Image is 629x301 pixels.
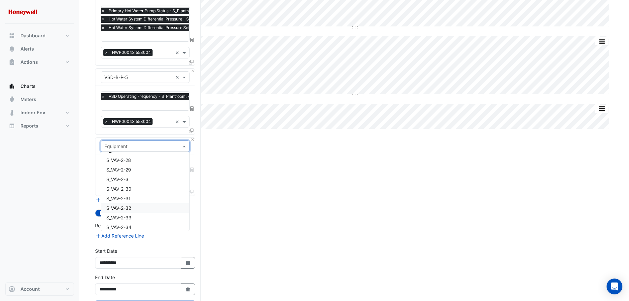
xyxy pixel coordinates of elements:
app-icon: Meters [9,96,15,103]
span: Clear [175,74,181,81]
span: S_VAV-2-32 [106,205,131,211]
app-icon: Alerts [9,46,15,52]
span: Reports [20,123,38,129]
span: Actions [20,59,38,65]
fa-icon: Select Date [185,260,191,266]
span: Charts [20,83,36,90]
img: Company Logo [8,5,38,19]
label: Reference Lines [95,222,130,229]
span: Clone Favourites and Tasks from this Equipment to other Equipment [189,189,193,195]
span: Primary Hot Water Pump Status - S_Plantroom, Plantroom [107,8,220,14]
app-icon: Indoor Env [9,109,15,116]
span: Account [20,286,40,292]
span: HWP00043 558004 [110,118,153,125]
span: Choose Function [189,167,195,173]
button: More Options [595,105,609,113]
fa-icon: Select Date [185,286,191,292]
span: S_VAV-2-27 [106,148,131,153]
span: Dashboard [20,32,46,39]
button: Account [5,282,74,296]
span: × [100,16,106,22]
app-icon: Charts [9,83,15,90]
button: Close [191,138,195,142]
app-icon: Dashboard [9,32,15,39]
button: More Options [595,37,609,45]
span: VSD Operating Frequency - S_Plantroom, Plantroom [107,93,209,100]
span: S_VAV-2-33 [106,215,131,220]
span: × [100,93,106,100]
span: S_VAV-2-28 [106,157,131,163]
span: HWP00043 558004 [110,49,153,56]
app-icon: Actions [9,59,15,65]
span: S_VAV-2-29 [106,167,131,172]
span: Choose Function [189,106,195,112]
span: S_VAV-2-34 [106,224,131,230]
span: Choose Function [189,37,195,43]
span: × [103,118,109,125]
span: × [100,8,106,14]
button: Reports [5,119,74,132]
app-icon: Reports [9,123,15,129]
label: Start Date [95,247,117,254]
button: Indoor Env [5,106,74,119]
span: S_VAV-2-31 [106,196,131,201]
span: Hot Water System Differential Pressure Setpoint - S_Plantroom, Core 4 [107,24,243,31]
button: Dashboard [5,29,74,42]
button: Close [191,69,195,73]
span: × [100,24,106,31]
span: S_VAV-2-30 [106,186,131,192]
span: Clone Favourites and Tasks from this Equipment to other Equipment [189,128,193,134]
button: Meters [5,93,74,106]
label: End Date [95,274,115,281]
span: Clear [175,49,181,56]
span: S_VAV-2-3 [106,176,128,182]
div: Options List [101,152,189,231]
button: Add Equipment [95,196,135,204]
span: Indoor Env [20,109,45,116]
span: Hot Water System Differential Pressure - S_Plantroom, Core 4 [107,16,227,22]
span: Clone Favourites and Tasks from this Equipment to other Equipment [189,59,193,65]
button: Alerts [5,42,74,56]
span: Clear [175,118,181,125]
span: Meters [20,96,36,103]
button: Actions [5,56,74,69]
span: Alerts [20,46,34,52]
span: × [103,49,109,56]
button: Charts [5,80,74,93]
button: Add Reference Line [95,232,144,240]
div: Open Intercom Messenger [607,279,622,294]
